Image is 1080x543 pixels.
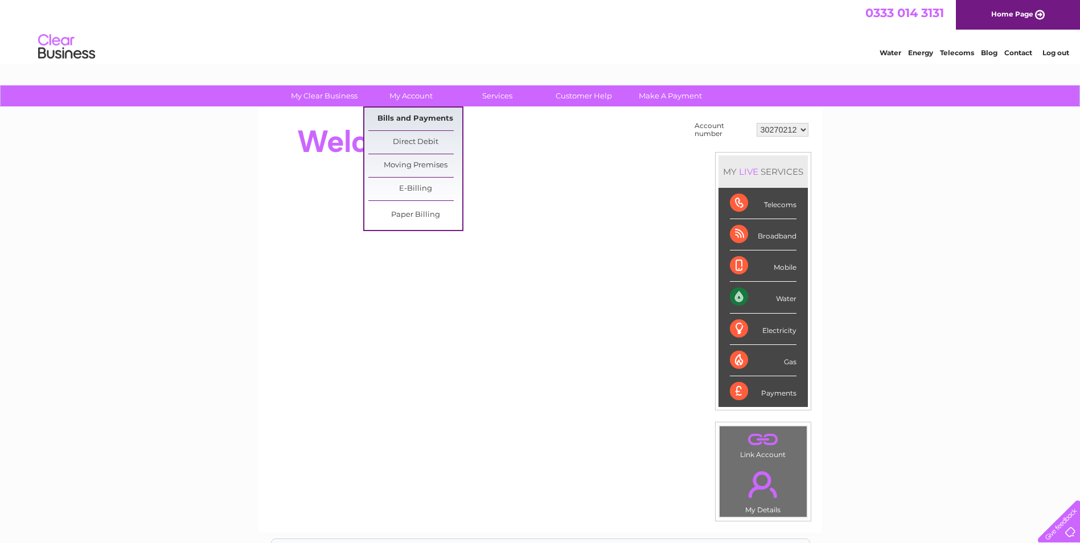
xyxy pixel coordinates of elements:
[865,6,944,20] a: 0333 014 3131
[730,345,796,376] div: Gas
[1042,48,1069,57] a: Log out
[368,108,462,130] a: Bills and Payments
[730,188,796,219] div: Telecoms
[730,314,796,345] div: Electricity
[880,48,901,57] a: Water
[1004,48,1032,57] a: Contact
[719,462,807,517] td: My Details
[718,155,808,188] div: MY SERVICES
[719,426,807,462] td: Link Account
[908,48,933,57] a: Energy
[272,6,810,55] div: Clear Business is a trading name of Verastar Limited (registered in [GEOGRAPHIC_DATA] No. 3667643...
[981,48,997,57] a: Blog
[730,282,796,313] div: Water
[623,85,717,106] a: Make A Payment
[38,30,96,64] img: logo.png
[537,85,631,106] a: Customer Help
[368,154,462,177] a: Moving Premises
[722,464,804,504] a: .
[277,85,371,106] a: My Clear Business
[730,219,796,250] div: Broadband
[368,178,462,200] a: E-Billing
[368,204,462,227] a: Paper Billing
[730,250,796,282] div: Mobile
[368,131,462,154] a: Direct Debit
[450,85,544,106] a: Services
[737,166,761,177] div: LIVE
[692,119,754,141] td: Account number
[722,429,804,449] a: .
[940,48,974,57] a: Telecoms
[364,85,458,106] a: My Account
[730,376,796,407] div: Payments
